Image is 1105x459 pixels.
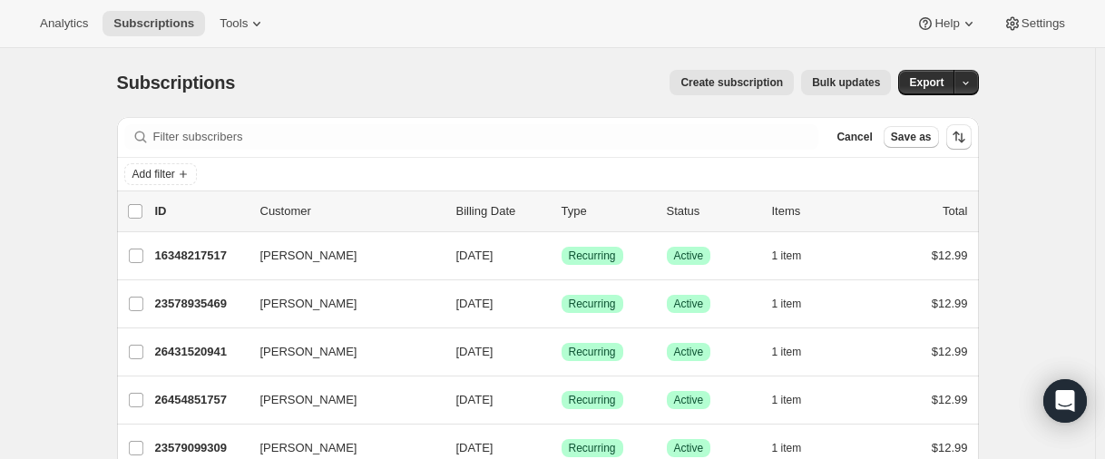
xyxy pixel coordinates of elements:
span: 1 item [772,297,802,311]
p: 23579099309 [155,439,246,457]
span: [PERSON_NAME] [260,247,357,265]
div: 23578935469[PERSON_NAME][DATE]SuccessRecurringSuccessActive1 item$12.99 [155,291,968,317]
span: Create subscription [680,75,783,90]
span: Recurring [569,393,616,407]
button: Settings [993,11,1076,36]
span: 1 item [772,249,802,263]
span: [DATE] [456,441,494,454]
span: $12.99 [932,249,968,262]
span: [PERSON_NAME] [260,343,357,361]
span: Subscriptions [113,16,194,31]
span: Recurring [569,345,616,359]
span: $12.99 [932,345,968,358]
span: [DATE] [456,249,494,262]
span: Analytics [40,16,88,31]
span: Active [674,441,704,455]
button: Cancel [829,126,879,148]
button: 1 item [772,243,822,269]
input: Filter subscribers [153,124,819,150]
span: Active [674,345,704,359]
span: $12.99 [932,297,968,310]
button: [PERSON_NAME] [249,337,431,366]
span: Settings [1022,16,1065,31]
button: Export [898,70,954,95]
span: Save as [891,130,932,144]
span: 1 item [772,393,802,407]
span: [PERSON_NAME] [260,391,357,409]
button: Create subscription [670,70,794,95]
p: Total [943,202,967,220]
button: Save as [884,126,939,148]
div: Items [772,202,863,220]
button: [PERSON_NAME] [249,289,431,318]
span: $12.99 [932,441,968,454]
span: Recurring [569,249,616,263]
p: 26431520941 [155,343,246,361]
span: [DATE] [456,345,494,358]
button: 1 item [772,387,822,413]
button: Bulk updates [801,70,891,95]
p: ID [155,202,246,220]
p: Customer [260,202,442,220]
div: IDCustomerBilling DateTypeStatusItemsTotal [155,202,968,220]
span: Recurring [569,297,616,311]
span: 1 item [772,441,802,455]
div: Open Intercom Messenger [1043,379,1087,423]
span: Export [909,75,944,90]
p: Status [667,202,758,220]
span: $12.99 [932,393,968,406]
button: Analytics [29,11,99,36]
p: Billing Date [456,202,547,220]
button: Subscriptions [103,11,205,36]
button: [PERSON_NAME] [249,241,431,270]
span: Active [674,393,704,407]
button: Help [905,11,988,36]
span: Help [934,16,959,31]
div: 16348217517[PERSON_NAME][DATE]SuccessRecurringSuccessActive1 item$12.99 [155,243,968,269]
p: 16348217517 [155,247,246,265]
div: 26431520941[PERSON_NAME][DATE]SuccessRecurringSuccessActive1 item$12.99 [155,339,968,365]
p: 26454851757 [155,391,246,409]
span: Cancel [836,130,872,144]
span: [DATE] [456,297,494,310]
span: [PERSON_NAME] [260,295,357,313]
span: 1 item [772,345,802,359]
button: Add filter [124,163,197,185]
span: [PERSON_NAME] [260,439,357,457]
button: Sort the results [946,124,972,150]
span: Add filter [132,167,175,181]
button: [PERSON_NAME] [249,386,431,415]
button: 1 item [772,339,822,365]
p: 23578935469 [155,295,246,313]
span: Bulk updates [812,75,880,90]
span: Active [674,249,704,263]
div: 26454851757[PERSON_NAME][DATE]SuccessRecurringSuccessActive1 item$12.99 [155,387,968,413]
span: Subscriptions [117,73,236,93]
button: Tools [209,11,277,36]
span: Recurring [569,441,616,455]
span: Tools [220,16,248,31]
div: Type [562,202,652,220]
span: [DATE] [456,393,494,406]
span: Active [674,297,704,311]
button: 1 item [772,291,822,317]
